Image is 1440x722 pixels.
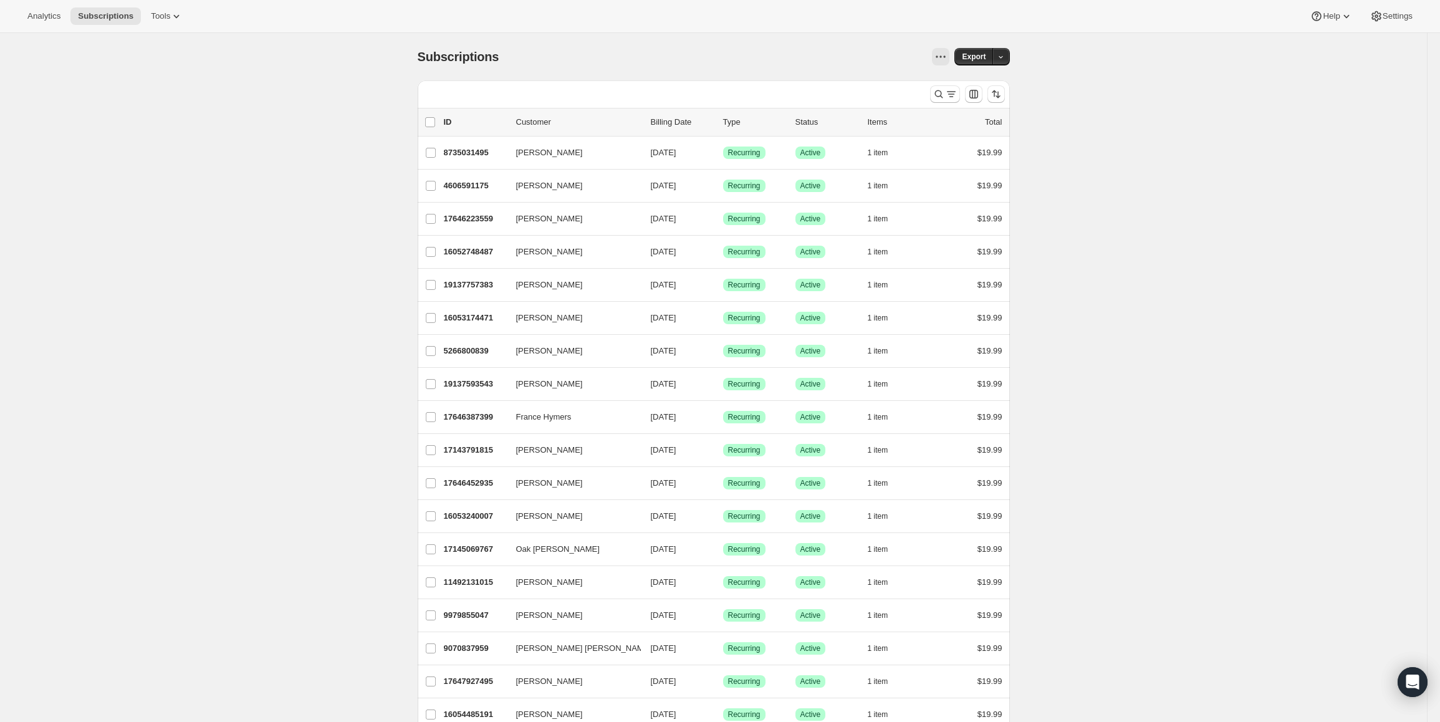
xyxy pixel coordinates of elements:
[868,673,902,690] button: 1 item
[800,346,821,356] span: Active
[516,444,583,456] span: [PERSON_NAME]
[444,607,1002,624] div: 9979855047[PERSON_NAME][DATE]SuccessRecurringSuccessActive1 item$19.99
[868,280,888,290] span: 1 item
[651,643,676,653] span: [DATE]
[516,312,583,324] span: [PERSON_NAME]
[516,642,651,655] span: [PERSON_NAME] [PERSON_NAME]
[800,511,821,521] span: Active
[728,577,761,587] span: Recurring
[977,214,1002,223] span: $19.99
[965,85,982,103] button: Customize table column order and visibility
[868,445,888,455] span: 1 item
[728,710,761,720] span: Recurring
[800,412,821,422] span: Active
[651,412,676,421] span: [DATE]
[728,214,761,224] span: Recurring
[516,510,583,522] span: [PERSON_NAME]
[930,85,960,103] button: Search and filter results
[509,605,633,625] button: [PERSON_NAME]
[444,576,506,589] p: 11492131015
[868,177,902,195] button: 1 item
[868,375,902,393] button: 1 item
[800,379,821,389] span: Active
[868,640,902,657] button: 1 item
[651,280,676,289] span: [DATE]
[509,341,633,361] button: [PERSON_NAME]
[444,574,1002,591] div: 11492131015[PERSON_NAME][DATE]SuccessRecurringSuccessActive1 item$19.99
[509,242,633,262] button: [PERSON_NAME]
[516,213,583,225] span: [PERSON_NAME]
[868,643,888,653] span: 1 item
[1363,7,1420,25] button: Settings
[651,710,676,719] span: [DATE]
[800,214,821,224] span: Active
[868,243,902,261] button: 1 item
[868,577,888,587] span: 1 item
[509,440,633,460] button: [PERSON_NAME]
[444,708,506,721] p: 16054485191
[444,309,1002,327] div: 16053174471[PERSON_NAME][DATE]SuccessRecurringSuccessActive1 item$19.99
[651,544,676,554] span: [DATE]
[728,544,761,554] span: Recurring
[444,543,506,556] p: 17145069767
[651,379,676,388] span: [DATE]
[444,673,1002,690] div: 17647927495[PERSON_NAME][DATE]SuccessRecurringSuccessActive1 item$19.99
[444,210,1002,228] div: 17646223559[PERSON_NAME][DATE]SuccessRecurringSuccessActive1 item$19.99
[509,407,633,427] button: France Hymers
[509,374,633,394] button: [PERSON_NAME]
[728,643,761,653] span: Recurring
[868,181,888,191] span: 1 item
[444,411,506,423] p: 17646387399
[977,511,1002,521] span: $19.99
[509,275,633,295] button: [PERSON_NAME]
[728,610,761,620] span: Recurring
[444,144,1002,161] div: 8735031495[PERSON_NAME][DATE]SuccessRecurringSuccessActive1 item$19.99
[516,180,583,192] span: [PERSON_NAME]
[868,607,902,624] button: 1 item
[444,378,506,390] p: 19137593543
[444,477,506,489] p: 17646452935
[868,511,888,521] span: 1 item
[516,116,641,128] p: Customer
[728,247,761,257] span: Recurring
[868,412,888,422] span: 1 item
[444,444,506,456] p: 17143791815
[444,342,1002,360] div: 5266800839[PERSON_NAME][DATE]SuccessRecurringSuccessActive1 item$19.99
[868,210,902,228] button: 1 item
[509,209,633,229] button: [PERSON_NAME]
[509,539,633,559] button: Oak [PERSON_NAME]
[70,7,141,25] button: Subscriptions
[800,280,821,290] span: Active
[977,445,1002,455] span: $19.99
[516,675,583,688] span: [PERSON_NAME]
[444,609,506,622] p: 9979855047
[444,243,1002,261] div: 16052748487[PERSON_NAME][DATE]SuccessRecurringSuccessActive1 item$19.99
[868,441,902,459] button: 1 item
[444,541,1002,558] div: 17145069767Oak [PERSON_NAME][DATE]SuccessRecurringSuccessActive1 item$19.99
[516,279,583,291] span: [PERSON_NAME]
[516,147,583,159] span: [PERSON_NAME]
[509,473,633,493] button: [PERSON_NAME]
[444,474,1002,492] div: 17646452935[PERSON_NAME][DATE]SuccessRecurringSuccessActive1 item$19.99
[444,116,1002,128] div: IDCustomerBilling DateTypeStatusItemsTotal
[868,276,902,294] button: 1 item
[800,544,821,554] span: Active
[516,246,583,258] span: [PERSON_NAME]
[143,7,190,25] button: Tools
[977,247,1002,256] span: $19.99
[868,474,902,492] button: 1 item
[868,346,888,356] span: 1 item
[868,610,888,620] span: 1 item
[800,445,821,455] span: Active
[728,148,761,158] span: Recurring
[800,247,821,257] span: Active
[868,342,902,360] button: 1 item
[977,379,1002,388] span: $19.99
[651,313,676,322] span: [DATE]
[868,574,902,591] button: 1 item
[651,511,676,521] span: [DATE]
[1398,667,1428,697] div: Open Intercom Messenger
[516,411,572,423] span: France Hymers
[868,478,888,488] span: 1 item
[651,148,676,157] span: [DATE]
